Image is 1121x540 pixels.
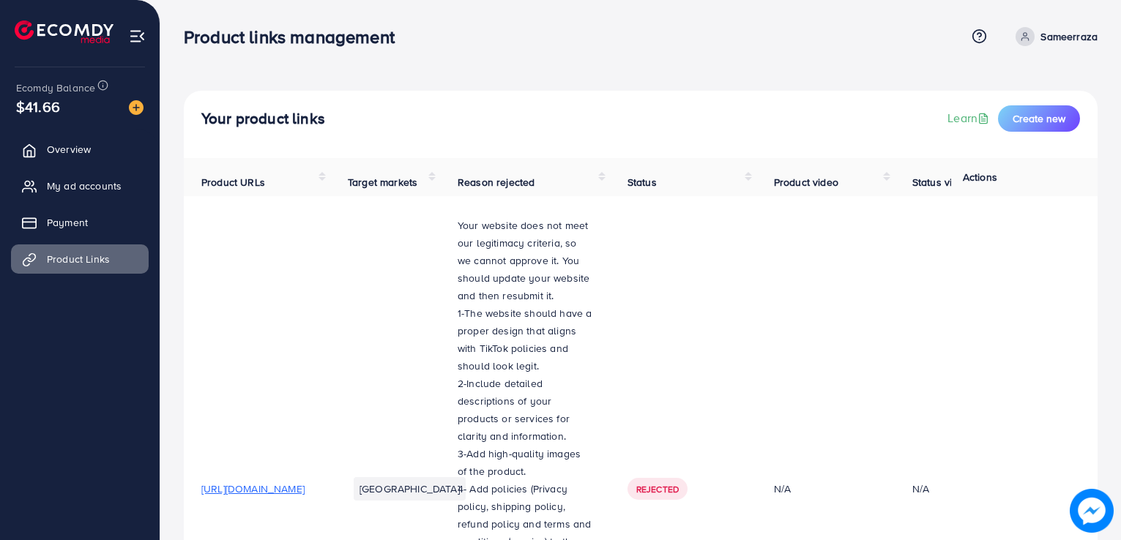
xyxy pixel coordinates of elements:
[15,20,113,43] img: logo
[1074,493,1109,528] img: image
[774,481,877,496] div: N/A
[11,171,149,200] a: My ad accounts
[458,376,570,443] span: 2-Include detailed descriptions of your products or services for clarity and information.
[458,446,581,479] span: 3-Add high-quality images of the product.
[11,244,149,274] a: Product Links
[201,481,305,496] span: [URL][DOMAIN_NAME]
[1040,28,1098,45] p: Sameerraza
[458,218,589,303] span: Your website does not meet our legitimacy criteria, so we cannot approve it. You should update yo...
[348,175,417,190] span: Target markets
[47,215,88,230] span: Payment
[912,175,970,190] span: Status video
[16,96,60,117] span: $41.66
[636,483,679,495] span: Rejected
[201,175,265,190] span: Product URLs
[1013,111,1065,126] span: Create new
[947,110,992,127] a: Learn
[627,175,657,190] span: Status
[963,170,997,184] span: Actions
[774,175,838,190] span: Product video
[201,110,325,128] h4: Your product links
[47,142,91,157] span: Overview
[458,175,535,190] span: Reason rejected
[11,208,149,237] a: Payment
[354,477,466,500] li: [GEOGRAPHIC_DATA]
[184,26,406,48] h3: Product links management
[47,252,110,266] span: Product Links
[47,179,122,193] span: My ad accounts
[11,135,149,164] a: Overview
[16,80,95,95] span: Ecomdy Balance
[1010,27,1098,46] a: Sameerraza
[129,28,146,45] img: menu
[912,481,929,496] div: N/A
[998,105,1080,132] button: Create new
[129,100,144,115] img: image
[458,306,592,373] span: 1-The website should have a proper design that aligns with TikTok policies and should look legit.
